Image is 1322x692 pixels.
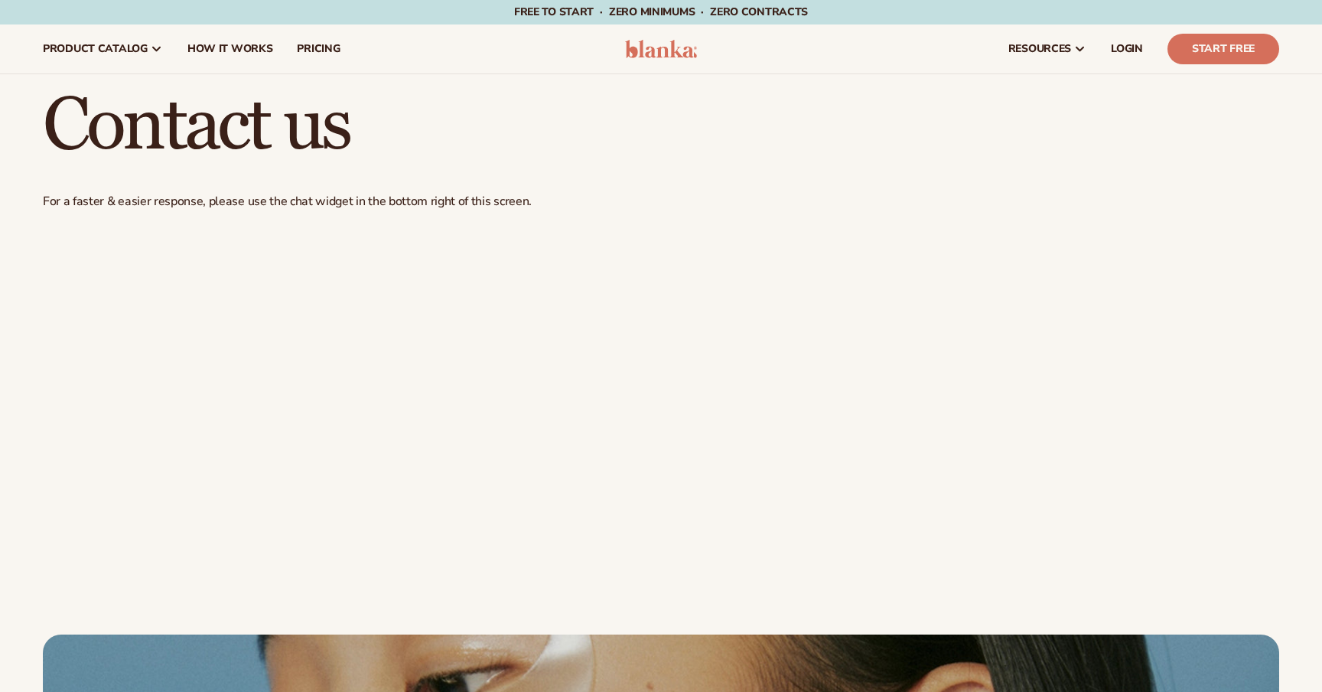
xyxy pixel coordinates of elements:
span: Free to start · ZERO minimums · ZERO contracts [514,5,808,19]
span: resources [1008,43,1071,55]
p: For a faster & easier response, please use the chat widget in the bottom right of this screen. [43,194,1279,210]
img: logo [625,40,698,58]
span: pricing [297,43,340,55]
iframe: Contact Us Form [43,222,1279,635]
a: product catalog [31,24,175,73]
a: How It Works [175,24,285,73]
span: product catalog [43,43,148,55]
h1: Contact us [43,90,1279,163]
span: LOGIN [1111,43,1143,55]
a: resources [996,24,1099,73]
a: LOGIN [1099,24,1155,73]
a: Start Free [1167,34,1279,64]
a: pricing [285,24,352,73]
span: How It Works [187,43,273,55]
